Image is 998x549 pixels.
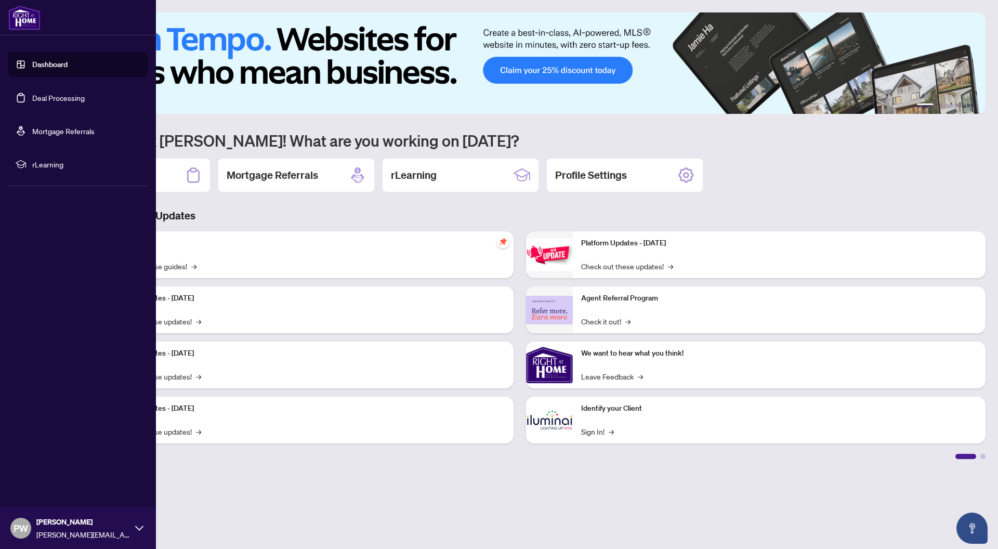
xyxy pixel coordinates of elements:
span: → [609,426,614,437]
p: We want to hear what you think! [581,348,977,359]
img: Identify your Client [526,397,573,443]
button: 6 [971,103,975,108]
button: 4 [954,103,958,108]
button: 3 [946,103,950,108]
a: Leave Feedback→ [581,371,643,382]
p: Agent Referral Program [581,293,977,304]
a: Sign In!→ [581,426,614,437]
p: Self-Help [109,238,505,249]
h3: Brokerage & Industry Updates [54,208,986,223]
h1: Welcome back [PERSON_NAME]! What are you working on [DATE]? [54,130,986,150]
h2: rLearning [391,168,437,182]
span: [PERSON_NAME][EMAIL_ADDRESS][DOMAIN_NAME] [36,529,130,540]
p: Platform Updates - [DATE] [581,238,977,249]
span: → [196,371,201,382]
span: → [196,316,201,327]
span: → [638,371,643,382]
button: Open asap [956,513,988,544]
button: 2 [938,103,942,108]
h2: Profile Settings [555,168,627,182]
img: Slide 0 [54,12,986,114]
p: Platform Updates - [DATE] [109,403,505,414]
button: 5 [963,103,967,108]
img: Agent Referral Program [526,296,573,324]
span: PW [14,521,28,535]
span: rLearning [32,159,140,170]
img: Platform Updates - June 23, 2025 [526,239,573,271]
span: [PERSON_NAME] [36,516,130,528]
a: Check it out!→ [581,316,631,327]
span: pushpin [497,236,509,248]
p: Platform Updates - [DATE] [109,348,505,359]
img: logo [8,5,41,30]
a: Mortgage Referrals [32,126,95,136]
span: → [625,316,631,327]
img: We want to hear what you think! [526,342,573,388]
h2: Mortgage Referrals [227,168,318,182]
a: Deal Processing [32,93,85,102]
span: → [196,426,201,437]
span: → [191,260,196,272]
button: 1 [917,103,934,108]
a: Dashboard [32,60,68,69]
p: Identify your Client [581,403,977,414]
a: Check out these updates!→ [581,260,673,272]
p: Platform Updates - [DATE] [109,293,505,304]
span: → [668,260,673,272]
